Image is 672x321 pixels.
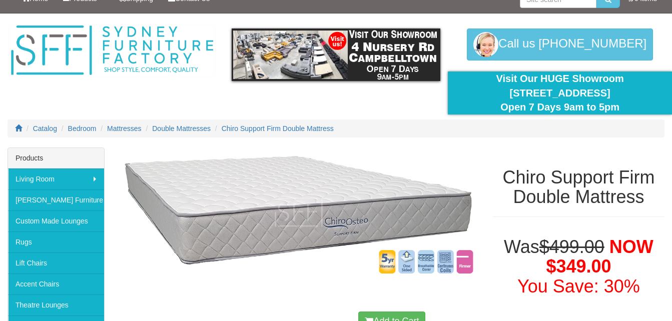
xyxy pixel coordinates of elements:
img: Sydney Furniture Factory [8,23,217,77]
span: NOW $349.00 [546,236,653,277]
a: Mattresses [107,124,141,132]
del: $499.00 [539,236,604,257]
a: Custom Made Lounges [8,210,104,231]
h1: Chiro Support Firm Double Mattress [493,167,664,207]
img: showroom.gif [232,28,441,81]
font: You Save: 30% [517,276,640,296]
div: Visit Our HUGE Showroom [STREET_ADDRESS] Open 7 Days 9am to 5pm [455,71,664,114]
a: Catalog [33,124,57,132]
a: Accent Chairs [8,273,104,294]
a: Chiro Support Firm Double Mattress [222,124,334,132]
a: Rugs [8,231,104,252]
a: Bedroom [68,124,97,132]
a: Living Room [8,168,104,189]
a: Theatre Lounges [8,294,104,315]
div: Products [8,148,104,168]
h1: Was [493,237,664,296]
a: Double Mattresses [152,124,211,132]
a: [PERSON_NAME] Furniture [8,189,104,210]
a: Lift Chairs [8,252,104,273]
